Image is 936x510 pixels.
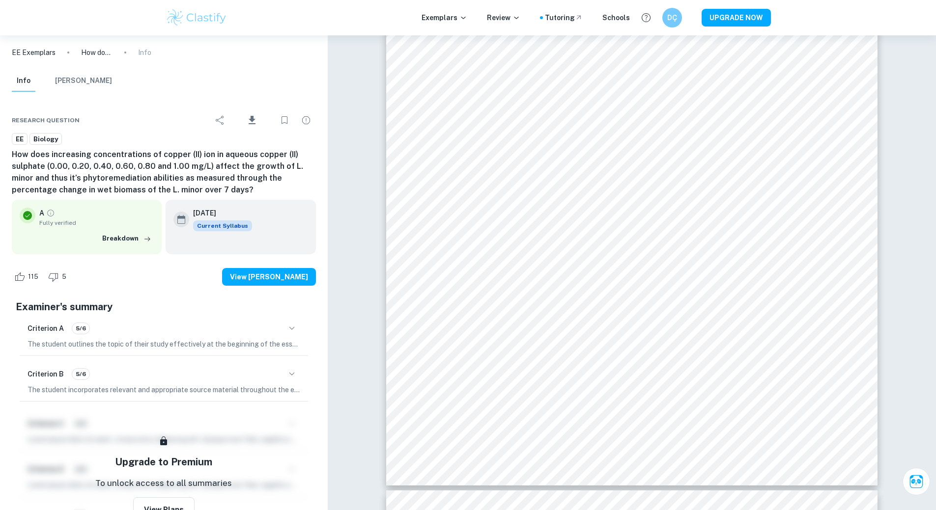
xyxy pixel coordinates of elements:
[222,268,316,286] button: View [PERSON_NAME]
[232,107,273,133] div: Download
[57,272,72,282] span: 5
[638,9,654,26] button: Help and Feedback
[296,110,316,130] div: Report issue
[39,208,44,218] p: A
[662,8,682,27] button: DÇ
[29,133,62,145] a: Biology
[81,47,113,58] p: How does increasing concentrations of copper (II) ion in aqueous copper (II) sulphate (0.00, 0.20...
[702,9,771,27] button: UPGRADE NOW
[193,220,252,231] div: This exemplar is based on the current syllabus. Feel free to refer to it for inspiration/ideas wh...
[72,370,89,378] span: 5/6
[12,149,316,196] h6: How does increasing concentrations of copper (II) ion in aqueous copper (II) sulphate (0.00, 0.20...
[487,12,520,23] p: Review
[100,231,154,246] button: Breakdown
[39,218,154,227] span: Fully verified
[46,209,55,217] a: Grade fully verified
[602,12,630,23] a: Schools
[23,272,44,282] span: 115
[12,133,28,145] a: EE
[210,110,230,130] div: Share
[545,12,583,23] a: Tutoring
[115,455,212,469] h5: Upgrade to Premium
[12,70,35,92] button: Info
[12,116,80,125] span: Research question
[903,468,930,495] button: Ask Clai
[166,8,228,27] img: Clastify logo
[46,269,72,285] div: Dislike
[16,299,312,314] h5: Examiner's summary
[666,12,678,23] h6: DÇ
[12,134,27,144] span: EE
[275,110,294,130] div: Bookmark
[30,134,61,144] span: Biology
[95,477,232,490] p: To unlock access to all summaries
[28,323,64,334] h6: Criterion A
[138,47,151,58] p: Info
[28,369,64,379] h6: Criterion B
[12,47,56,58] a: EE Exemplars
[422,12,467,23] p: Exemplars
[72,324,89,333] span: 5/6
[12,269,44,285] div: Like
[28,339,300,349] p: The student outlines the topic of their study effectively at the beginning of the essay, presenti...
[193,208,244,218] h6: [DATE]
[193,220,252,231] span: Current Syllabus
[55,70,112,92] button: [PERSON_NAME]
[28,384,300,395] p: The student incorporates relevant and appropriate source material throughout the essay, effective...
